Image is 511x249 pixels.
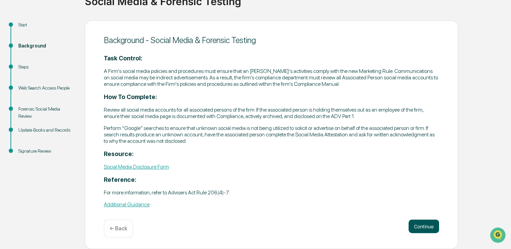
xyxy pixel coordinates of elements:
div: Forensic Social Media Review [18,106,74,120]
div: Update Books and Records [18,127,74,134]
span: Data Lookup [14,98,43,105]
div: Background - Social Media & Forensic Testing [104,35,439,45]
strong: How To Complete: [104,93,157,100]
a: Additional Guidance [104,201,150,208]
a: Social Media Disclosure Form [104,164,169,170]
div: Start [18,21,74,28]
strong: Resource: [104,150,134,157]
p: Review all social media accounts for all associated persons of the firm. If the associated person... [104,107,439,119]
div: Start new chat [23,52,111,59]
a: 🔎Data Lookup [4,96,45,108]
div: 🔎 [7,99,12,104]
p: For more information, refer to Advisers Act Rule 206(4)-7. [104,189,439,196]
div: We're available if you need us! [23,59,86,64]
p: Perform "Google" searches to ensure that unknown social media is not being utilized to solicit or... [104,125,439,144]
strong: Task Control: [104,55,143,62]
strong: Reference: [104,176,136,183]
div: 🗄️ [49,86,55,92]
div: Steps [18,63,74,71]
span: Attestations [56,85,84,92]
div: Web Search Access People [18,84,74,92]
button: Continue [409,219,439,233]
span: Preclearance [14,85,44,92]
a: 🖐️Preclearance [4,83,46,95]
div: Background [18,42,74,50]
p: How can we help? [7,14,124,25]
div: 🖐️ [7,86,12,92]
button: Start new chat [115,54,124,62]
span: Pylon [68,115,82,120]
div: Signature Review [18,148,74,155]
p: ← Back [110,225,127,232]
img: 1746055101610-c473b297-6a78-478c-a979-82029cc54cd1 [7,52,19,64]
a: Powered byPylon [48,115,82,120]
iframe: Open customer support [489,227,508,245]
p: A Firm's social media policies and procedures must ensure that an [PERSON_NAME]'s activities comp... [104,68,439,87]
a: 🗄️Attestations [46,83,87,95]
